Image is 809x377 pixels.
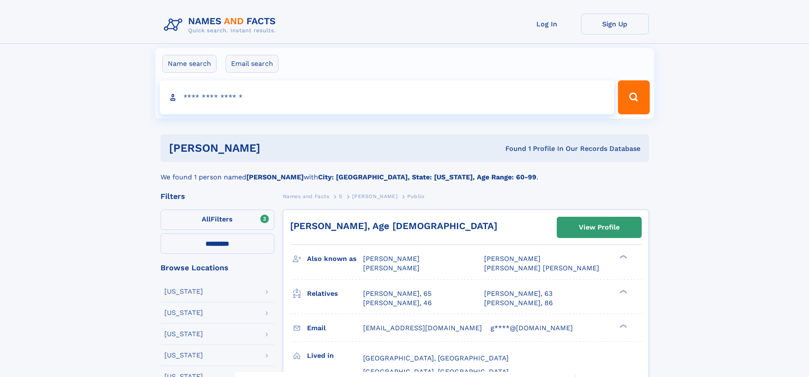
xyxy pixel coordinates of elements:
[246,173,304,181] b: [PERSON_NAME]
[513,14,581,34] a: Log In
[307,286,363,301] h3: Relatives
[363,289,431,298] a: [PERSON_NAME], 65
[352,193,397,199] span: [PERSON_NAME]
[363,298,432,308] a: [PERSON_NAME], 46
[164,352,203,359] div: [US_STATE]
[161,210,274,230] label: Filters
[307,252,363,266] h3: Also known as
[383,144,640,153] div: Found 1 Profile In Our Records Database
[339,191,343,201] a: S
[581,14,649,34] a: Sign Up
[484,298,553,308] a: [PERSON_NAME], 86
[484,289,552,298] a: [PERSON_NAME], 63
[307,349,363,363] h3: Lived in
[161,162,649,182] div: We found 1 person named with .
[318,173,536,181] b: City: [GEOGRAPHIC_DATA], State: [US_STATE], Age Range: 60-99
[363,324,482,332] span: [EMAIL_ADDRESS][DOMAIN_NAME]
[363,354,509,362] span: [GEOGRAPHIC_DATA], [GEOGRAPHIC_DATA]
[484,264,599,272] span: [PERSON_NAME] [PERSON_NAME]
[363,264,420,272] span: [PERSON_NAME]
[162,55,217,73] label: Name search
[164,288,203,295] div: [US_STATE]
[161,193,274,200] div: Filters
[557,217,641,238] a: View Profile
[226,55,279,73] label: Email search
[164,309,203,316] div: [US_STATE]
[363,255,420,263] span: [PERSON_NAME]
[363,368,509,376] span: [GEOGRAPHIC_DATA], [GEOGRAPHIC_DATA]
[290,221,497,231] a: [PERSON_NAME], Age [DEMOGRAPHIC_DATA]
[617,289,628,294] div: ❯
[617,254,628,260] div: ❯
[202,215,211,223] span: All
[339,193,343,199] span: S
[407,193,425,199] span: Publio
[160,80,615,114] input: search input
[307,321,363,335] h3: Email
[352,191,397,201] a: [PERSON_NAME]
[164,331,203,337] div: [US_STATE]
[161,14,283,37] img: Logo Names and Facts
[617,323,628,329] div: ❯
[579,218,620,237] div: View Profile
[161,264,274,272] div: Browse Locations
[169,143,383,153] h1: [PERSON_NAME]
[484,255,541,263] span: [PERSON_NAME]
[618,80,649,114] button: Search Button
[283,191,330,201] a: Names and Facts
